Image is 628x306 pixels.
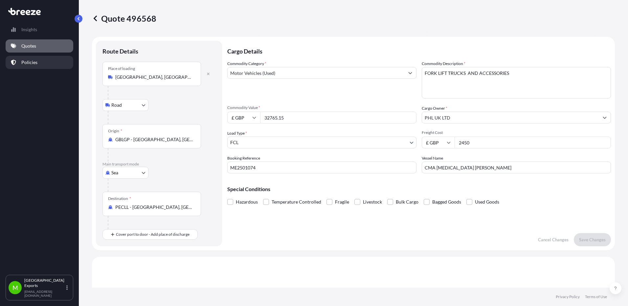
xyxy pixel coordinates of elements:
[422,60,465,67] label: Commodity Description
[227,186,611,192] p: Special Conditions
[227,105,416,110] span: Commodity Value
[260,112,416,123] input: Type amount
[422,130,611,135] span: Freight Cost
[227,60,266,67] label: Commodity Category
[228,67,404,79] input: Select a commodity type
[12,284,18,291] span: M
[432,197,461,207] span: Bagged Goods
[227,162,416,173] input: Your internal reference
[272,197,321,207] span: Temperature Controlled
[92,13,156,24] p: Quote 496568
[599,112,611,123] button: Show suggestions
[574,233,611,246] button: Save Changes
[115,204,193,210] input: Destination
[236,197,258,207] span: Hazardous
[108,66,135,71] div: Place of loading
[102,162,215,167] p: Main transport mode
[24,290,65,297] p: [EMAIL_ADDRESS][DOMAIN_NAME]
[108,128,122,134] div: Origin
[108,196,131,201] div: Destination
[111,169,118,176] span: Sea
[422,162,611,173] input: Enter name
[396,197,418,207] span: Bulk Cargo
[21,26,37,33] p: Insights
[102,99,148,111] button: Select transport
[556,294,580,299] a: Privacy Policy
[422,105,447,112] label: Cargo Owner
[116,231,190,238] span: Cover port to door - Add place of discharge
[455,137,611,148] input: Enter amount
[585,294,607,299] a: Terms of Use
[475,197,499,207] span: Used Goods
[227,41,611,60] p: Cargo Details
[111,102,122,108] span: Road
[21,59,37,66] p: Policies
[422,112,599,123] input: Full name
[115,74,193,80] input: Place of loading
[115,136,193,143] input: Origin
[6,56,73,69] a: Policies
[363,197,382,207] span: Livestock
[422,67,611,98] textarea: FORK LIFT TRUCKS AND ACCESSORIES
[227,130,247,137] span: Load Type
[6,39,73,53] a: Quotes
[6,23,73,36] a: Insights
[422,155,443,162] label: Vessel Name
[227,137,416,148] button: FCL
[102,47,138,55] p: Route Details
[404,67,416,79] button: Show suggestions
[579,236,606,243] p: Save Changes
[102,229,198,240] button: Cover port to door - Add place of discharge
[102,167,148,179] button: Select transport
[230,139,238,146] span: FCL
[538,236,569,243] p: Cancel Changes
[533,233,574,246] button: Cancel Changes
[227,155,260,162] label: Booking Reference
[24,278,65,288] p: [GEOGRAPHIC_DATA] Exports
[335,197,349,207] span: Fragile
[21,43,36,49] p: Quotes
